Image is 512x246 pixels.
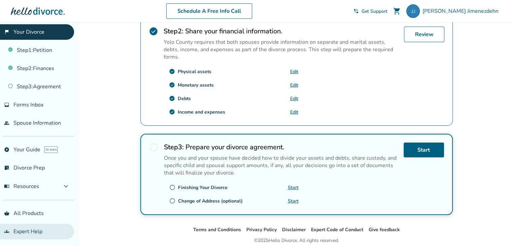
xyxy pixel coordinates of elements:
[149,143,159,152] span: radio_button_unchecked
[169,184,175,190] span: radio_button_unchecked
[169,109,175,115] span: check_circle
[62,182,70,190] span: expand_more
[4,102,9,107] span: inbox
[404,143,444,157] a: Start
[178,198,243,204] div: Change of Address (optional)
[288,184,299,191] a: Start
[13,101,43,109] span: Forms Inbox
[44,146,58,153] span: AI beta
[290,95,298,102] a: Edit
[149,27,158,36] span: check_circle
[193,226,241,233] a: Terms and Conditions
[422,7,501,15] span: [PERSON_NAME] Jimenezdehn
[246,226,277,233] a: Privacy Policy
[311,226,363,233] a: Expert Code of Conduct
[254,237,339,245] div: © 2025 Hello Divorce. All rights reserved.
[478,214,512,246] iframe: Chat Widget
[164,38,399,61] p: Yolo County requires that both spouses provide information on separate and marital assets, debts,...
[169,95,175,101] span: check_circle
[169,82,175,88] span: check_circle
[4,229,9,234] span: groups
[164,143,184,152] strong: Step 3 :
[4,183,39,190] span: Resources
[4,120,9,126] span: people
[290,68,298,75] a: Edit
[393,7,401,15] span: shopping_cart
[178,82,214,88] div: Monetary assets
[288,198,299,204] a: Start
[4,165,9,171] span: list_alt_check
[4,211,9,216] span: shopping_basket
[404,27,444,42] a: Review
[4,147,9,152] span: explore
[164,143,398,152] h2: Prepare your divorce agreement.
[178,68,211,75] div: Physical assets
[166,3,252,19] a: Schedule A Free Info Call
[353,8,387,14] a: phone_in_talkGet Support
[169,198,175,204] span: radio_button_unchecked
[178,184,228,191] div: Finishing Your Divorce
[282,226,306,234] li: Disclaimer
[178,95,191,102] div: Debts
[353,8,359,14] span: phone_in_talk
[362,8,387,14] span: Get Support
[164,154,398,177] p: Once you and your spouse have decided how to divide your assets and debts, share custody, and spe...
[164,27,399,36] h2: Share your financial information.
[369,226,400,234] li: Give feedback
[4,29,9,35] span: flag_2
[4,184,9,189] span: menu_book
[290,82,298,88] a: Edit
[164,27,183,36] strong: Step 2 :
[178,109,225,115] div: Income and expenses
[169,68,175,74] span: check_circle
[290,109,298,115] a: Edit
[406,4,420,18] img: justine.jj@gmail.com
